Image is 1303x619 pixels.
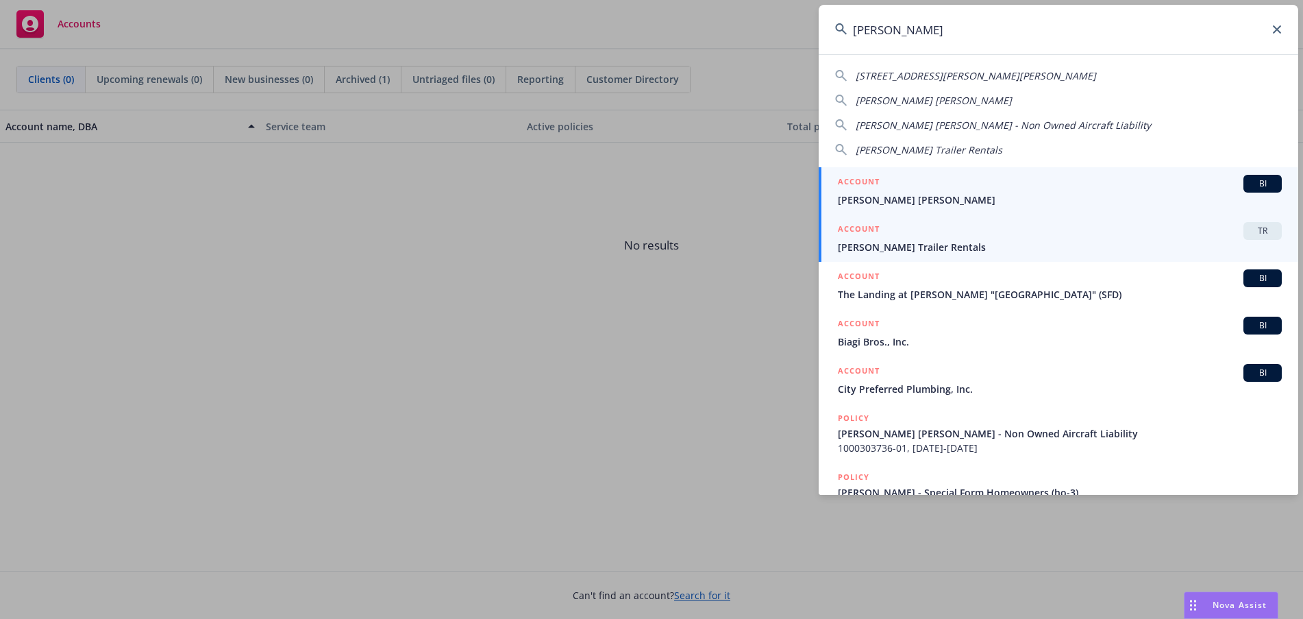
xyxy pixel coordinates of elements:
[1184,592,1202,618] div: Drag to move
[1249,367,1276,379] span: BI
[838,364,880,380] h5: ACCOUNT
[1213,599,1267,611] span: Nova Assist
[838,335,1282,349] span: Biagi Bros., Inc.
[1249,225,1276,237] span: TR
[819,404,1298,463] a: POLICY[PERSON_NAME] [PERSON_NAME] - Non Owned Aircraft Liability1000303736-01, [DATE]-[DATE]
[1249,319,1276,332] span: BI
[838,382,1282,396] span: City Preferred Plumbing, Inc.
[838,240,1282,254] span: [PERSON_NAME] Trailer Rentals
[819,167,1298,215] a: ACCOUNTBI[PERSON_NAME] [PERSON_NAME]
[856,69,1096,82] span: [STREET_ADDRESS][PERSON_NAME][PERSON_NAME]
[838,470,869,484] h5: POLICY
[856,94,1012,107] span: [PERSON_NAME] [PERSON_NAME]
[1249,178,1276,190] span: BI
[838,222,880,239] h5: ACCOUNT
[819,262,1298,309] a: ACCOUNTBIThe Landing at [PERSON_NAME] "[GEOGRAPHIC_DATA]" (SFD)
[819,5,1298,54] input: Search...
[838,441,1282,455] span: 1000303736-01, [DATE]-[DATE]
[838,287,1282,302] span: The Landing at [PERSON_NAME] "[GEOGRAPHIC_DATA]" (SFD)
[819,463,1298,522] a: POLICY[PERSON_NAME] - Special Form Homeowners (ho-3)
[819,356,1298,404] a: ACCOUNTBICity Preferred Plumbing, Inc.
[856,119,1151,132] span: [PERSON_NAME] [PERSON_NAME] - Non Owned Aircraft Liability
[1184,592,1278,619] button: Nova Assist
[819,215,1298,262] a: ACCOUNTTR[PERSON_NAME] Trailer Rentals
[838,426,1282,441] span: [PERSON_NAME] [PERSON_NAME] - Non Owned Aircraft Liability
[856,143,1002,156] span: [PERSON_NAME] Trailer Rentals
[838,317,880,333] h5: ACCOUNT
[1249,272,1276,284] span: BI
[838,485,1282,500] span: [PERSON_NAME] - Special Form Homeowners (ho-3)
[838,411,869,425] h5: POLICY
[838,269,880,286] h5: ACCOUNT
[838,175,880,191] h5: ACCOUNT
[819,309,1298,356] a: ACCOUNTBIBiagi Bros., Inc.
[838,193,1282,207] span: [PERSON_NAME] [PERSON_NAME]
